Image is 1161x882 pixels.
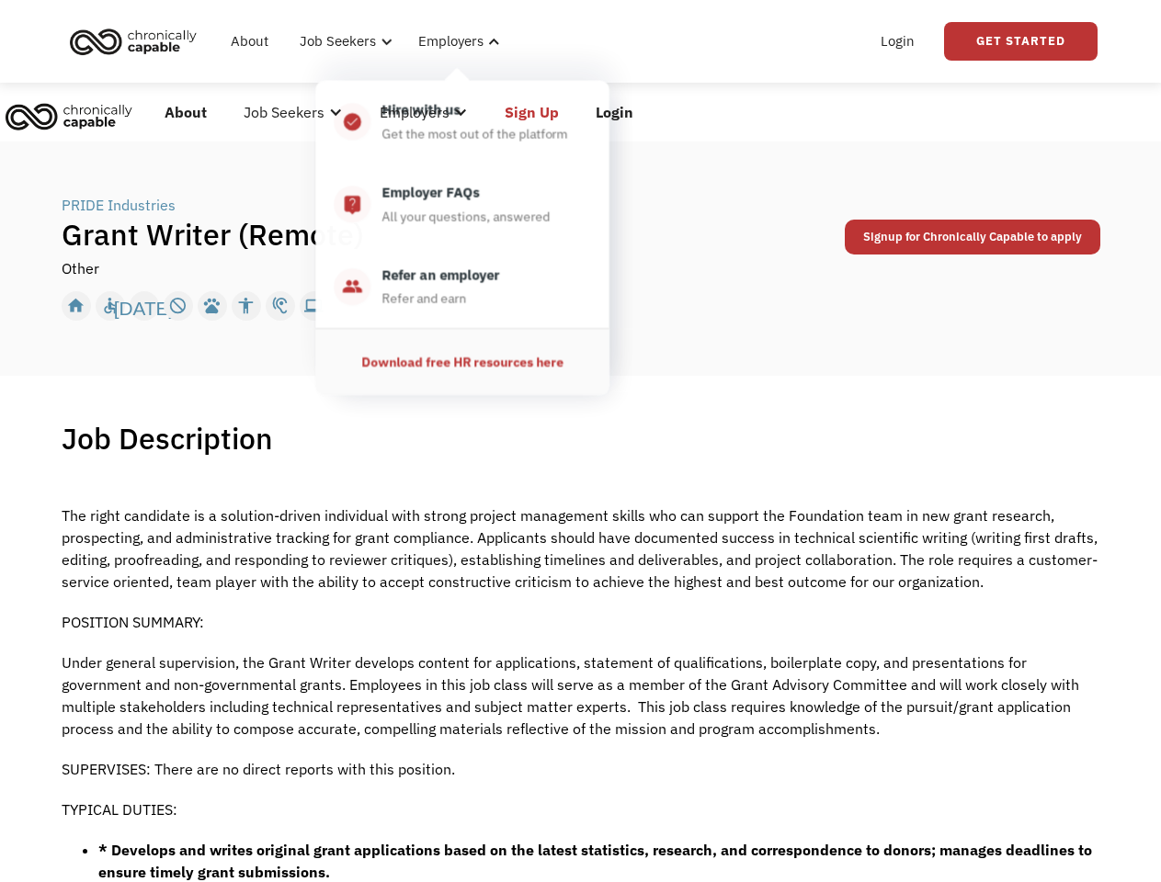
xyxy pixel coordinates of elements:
a: live_helpEmployer FAQsAll your questions, answered [315,163,609,245]
p: TYPICAL DUTIES: [62,798,1100,820]
div: Job Seekers [300,30,376,52]
a: Get Started [944,22,1098,61]
a: Download free HR resources here [334,347,591,377]
a: peopleRefer an employerRefer and earn [315,245,609,328]
div: Employers [380,101,450,123]
a: Login [870,12,926,71]
a: home [64,21,211,62]
h1: Grant Writer (Remote) [62,216,841,253]
div: Job Seekers [244,101,324,123]
a: check_circle_outlineHire with usGet the most out of the platform [315,81,609,164]
div: Employers [407,12,506,71]
div: Refer and earn [381,288,466,310]
div: PRIDE Industries [62,194,176,216]
nav: Employers [315,72,609,395]
div: hearing [270,292,290,320]
p: SUPERVISES: There are no direct reports with this position. [62,758,1100,780]
div: Employer FAQs [381,181,480,203]
div: All your questions, answered [381,205,550,227]
div: accessible [100,292,120,320]
div: computer [304,292,324,320]
div: Refer an employer [381,264,499,286]
div: people [342,276,362,298]
a: Signup for Chronically Capable to apply [845,220,1100,254]
p: POSITION SUMMARY: [62,611,1100,633]
a: PRIDE Industries [62,194,180,216]
div: not_interested [168,292,188,320]
div: Other [62,257,99,279]
a: About [146,83,225,141]
p: The right candidate is a solution-driven individual with strong project management skills who can... [62,482,1100,593]
div: Job Seekers [289,12,398,71]
div: Employers [418,30,484,52]
div: Job Seekers [225,83,361,141]
div: [DATE] [114,292,174,320]
a: About [220,12,279,71]
div: home [66,292,85,320]
div: Download free HR resources here [361,351,563,373]
p: Under general supervision, the Grant Writer develops content for applications, statement of quali... [62,651,1100,740]
div: pets [202,292,222,320]
a: Sign Up [486,83,577,141]
strong: * Develops and writes original grant applications based on the latest statistics, research, and c... [98,841,1092,881]
img: Chronically Capable logo [64,21,202,62]
div: live_help [342,193,362,215]
a: Login [577,83,652,141]
div: Get the most out of the platform [381,122,568,144]
div: accessibility [236,292,256,320]
h1: Job Description [62,420,273,457]
div: Employers [361,83,486,141]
